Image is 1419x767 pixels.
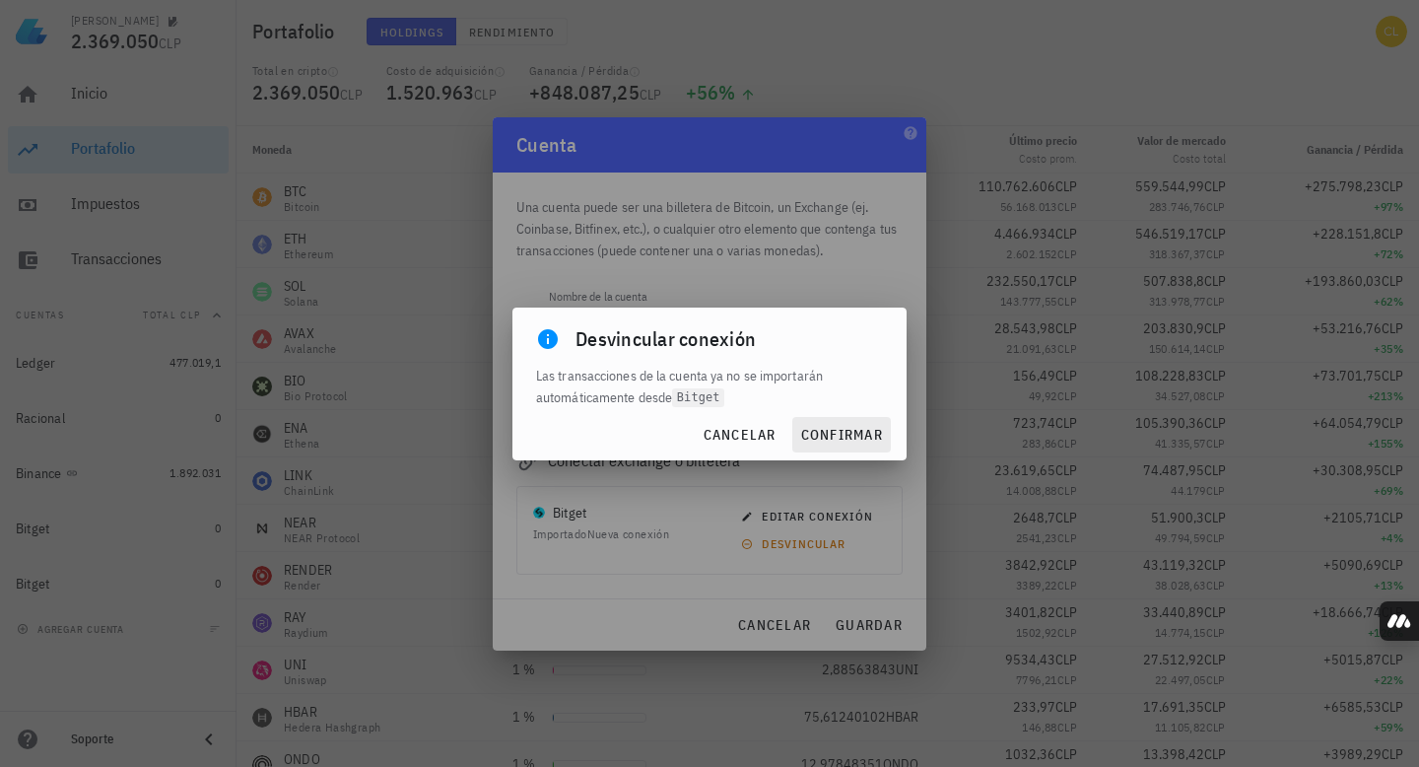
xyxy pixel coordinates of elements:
[694,417,783,453] button: cancelar
[536,367,823,406] span: Las transacciones de la cuenta ya no se importarán automáticamente desde
[575,323,756,355] span: Desvincular conexión
[672,388,724,407] code: Bitget
[792,417,891,453] button: confirmar
[800,426,883,444] span: confirmar
[702,426,776,444] span: cancelar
